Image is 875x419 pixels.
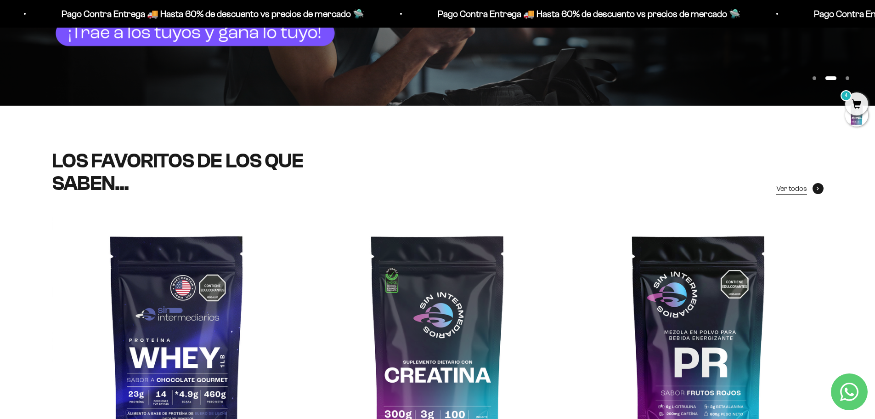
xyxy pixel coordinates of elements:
split-lines: LOS FAVORITOS DE LOS QUE SABEN... [52,149,304,194]
p: Pago Contra Entrega 🚚 Hasta 60% de descuento vs precios de mercado 🛸 [438,6,740,21]
p: Pago Contra Entrega 🚚 Hasta 60% de descuento vs precios de mercado 🛸 [62,6,364,21]
a: 4 [845,100,868,110]
a: Ver todos [776,183,824,195]
mark: 4 [841,90,852,101]
span: Ver todos [776,183,807,195]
